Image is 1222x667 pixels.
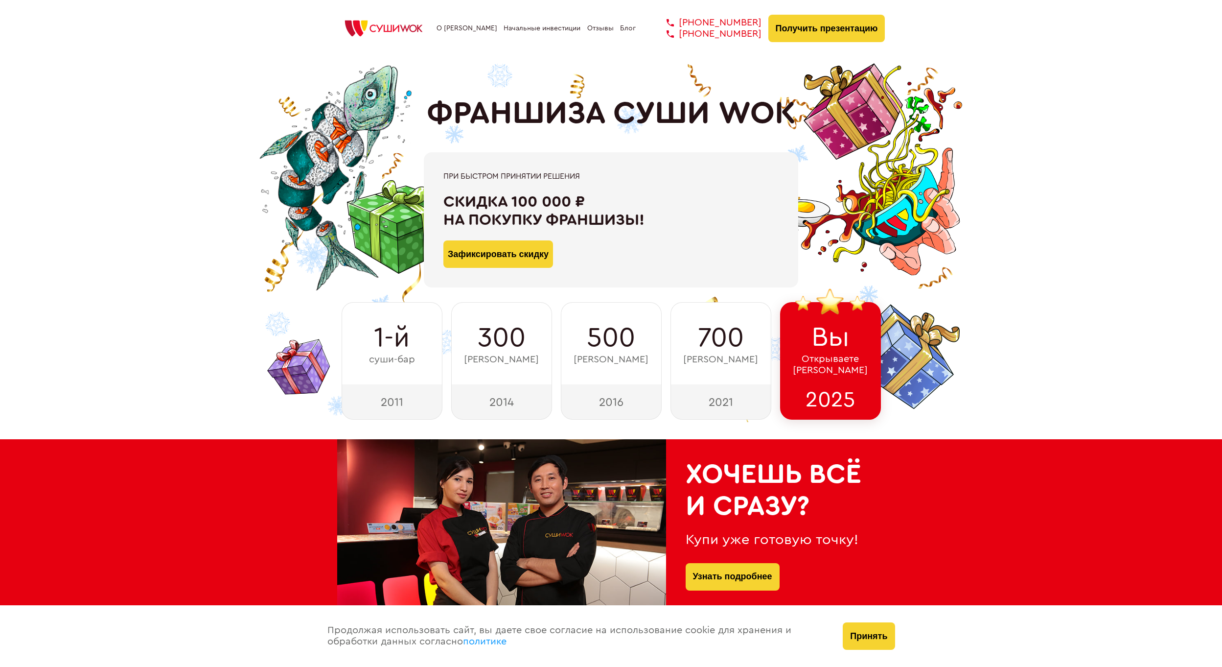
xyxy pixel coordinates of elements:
div: 2014 [451,384,552,420]
span: суши-бар [369,354,415,365]
h1: ФРАНШИЗА СУШИ WOK [427,95,796,132]
span: 300 [478,322,526,354]
button: Принять [843,622,895,650]
a: Начальные инвестиции [504,24,580,32]
div: 2016 [561,384,662,420]
div: Купи уже готовую точку! [686,532,866,548]
a: [PHONE_NUMBER] [652,28,761,40]
span: 500 [587,322,635,354]
h2: Хочешь всё и сразу? [686,459,866,522]
a: Блог [620,24,636,32]
img: СУШИWOK [337,18,430,39]
span: Открываете [PERSON_NAME] [793,354,868,376]
div: 2025 [780,384,881,420]
span: 1-й [374,322,410,354]
a: Узнать подробнее [693,563,772,591]
a: О [PERSON_NAME] [437,24,497,32]
span: [PERSON_NAME] [683,354,758,365]
button: Получить презентацию [768,15,885,42]
span: 700 [698,322,744,354]
div: 2011 [342,384,442,420]
div: Скидка 100 000 ₽ на покупку франшизы! [443,193,779,229]
a: Отзывы [587,24,614,32]
a: политике [463,637,507,646]
span: [PERSON_NAME] [574,354,648,365]
div: При быстром принятии решения [443,172,779,181]
span: Вы [811,322,850,353]
span: [PERSON_NAME] [464,354,539,365]
div: Продолжая использовать сайт, вы даете свое согласие на использование cookie для хранения и обрабо... [318,605,833,667]
button: Зафиксировать скидку [443,240,553,268]
a: [PHONE_NUMBER] [652,17,761,28]
div: 2021 [670,384,771,420]
button: Узнать подробнее [686,563,780,591]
